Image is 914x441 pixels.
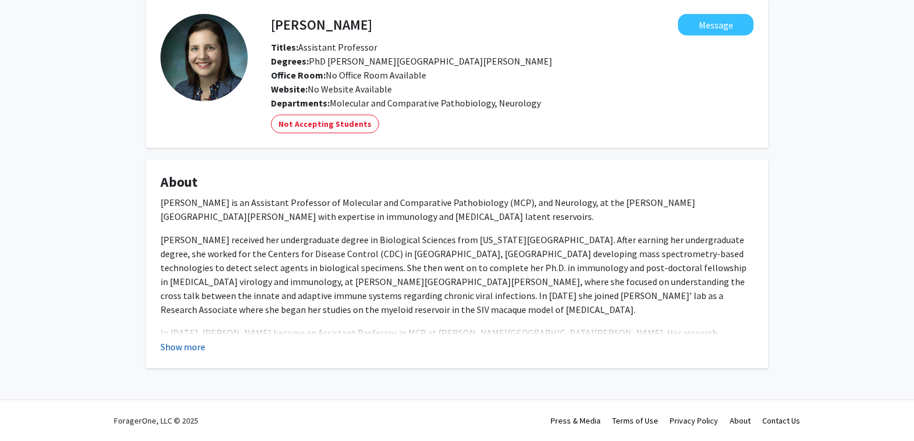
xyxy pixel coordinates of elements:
span: Molecular and Comparative Pathobiology, Neurology [330,97,541,109]
img: Profile Picture [160,14,248,101]
b: Office Room: [271,69,326,81]
b: Departments: [271,97,330,109]
mat-chip: Not Accepting Students [271,115,379,133]
a: About [730,415,751,426]
button: Show more [160,340,205,354]
a: Terms of Use [612,415,658,426]
b: Degrees: [271,55,309,67]
button: Message Rebecca Veenhuis [678,14,754,35]
p: [PERSON_NAME] is an Assistant Professor of Molecular and Comparative Pathobiology (MCP), and Neur... [160,195,754,223]
h4: [PERSON_NAME] [271,14,372,35]
span: Assistant Professor [271,41,377,53]
a: Privacy Policy [670,415,718,426]
h4: About [160,174,754,191]
a: Contact Us [762,415,800,426]
b: Website: [271,83,308,95]
span: PhD [PERSON_NAME][GEOGRAPHIC_DATA][PERSON_NAME] [271,55,552,67]
iframe: Chat [9,389,49,432]
div: ForagerOne, LLC © 2025 [114,400,198,441]
span: No Office Room Available [271,69,426,81]
a: Press & Media [551,415,601,426]
p: In [DATE], [PERSON_NAME] became an Assistant Professor in MCP at [PERSON_NAME][GEOGRAPHIC_DATA][P... [160,326,754,396]
p: [PERSON_NAME] received her undergraduate degree in Biological Sciences from [US_STATE][GEOGRAPHIC... [160,233,754,316]
span: No Website Available [271,83,392,95]
b: Titles: [271,41,298,53]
